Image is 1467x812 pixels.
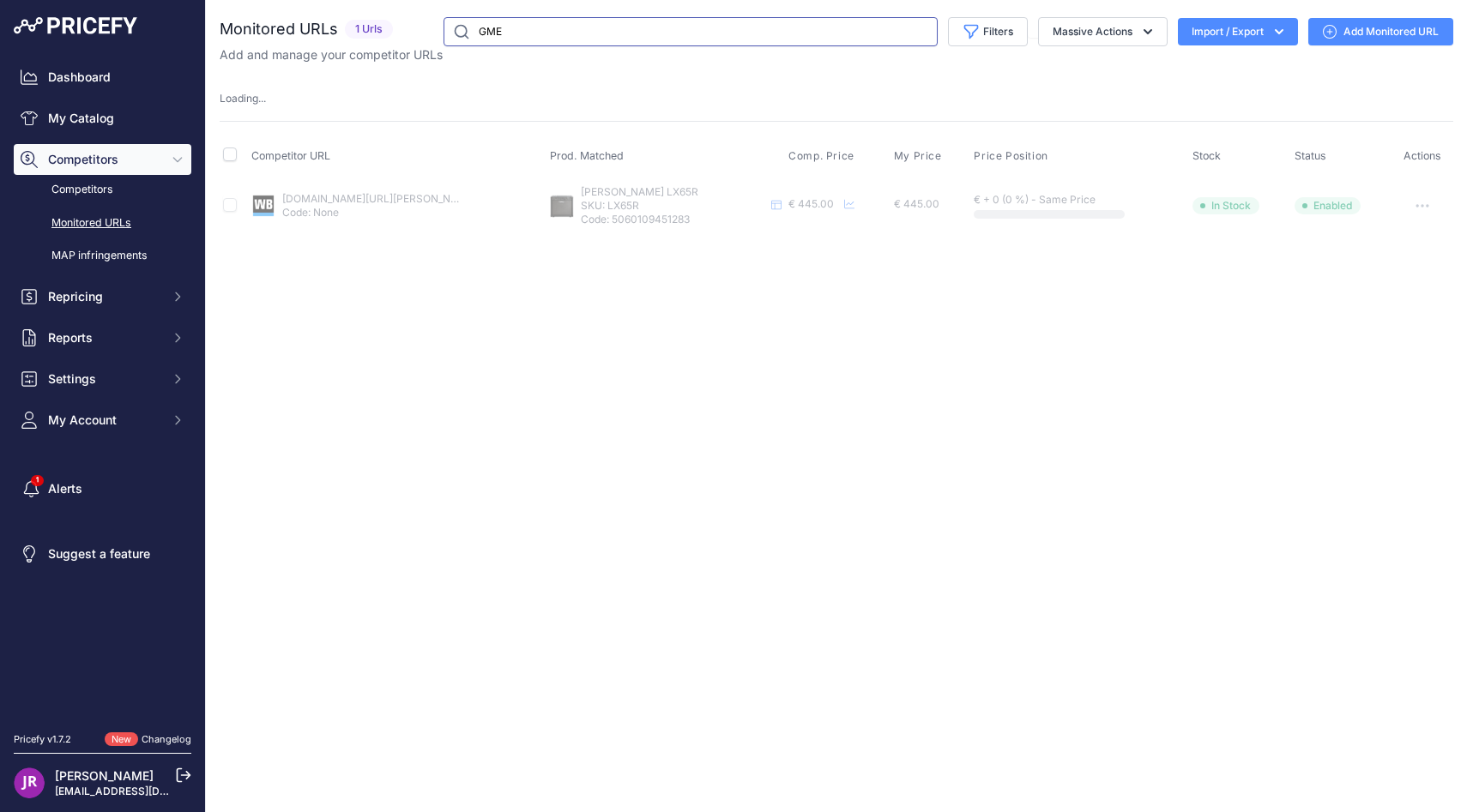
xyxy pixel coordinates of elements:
span: Loading [220,92,266,105]
p: Code: 5060109451283 [581,213,764,226]
span: € + 0 (0 %) - Same Price [974,193,1096,206]
span: Prod. Matched [550,149,624,162]
span: Competitor URL [251,149,330,162]
h2: Monitored URLs [220,17,338,41]
span: Status [1295,149,1326,162]
button: My Price [894,149,945,163]
span: [PERSON_NAME] LX65R [581,185,698,198]
button: My Account [14,405,191,436]
a: Changelog [142,733,191,745]
button: Comp. Price [788,149,858,163]
span: ... [258,92,266,105]
span: € 445.00 [894,197,939,210]
a: [PERSON_NAME] [55,768,154,783]
span: My Account [48,412,160,429]
a: Alerts [14,473,191,504]
button: Reports [14,322,191,353]
button: Price Position [974,149,1051,163]
span: Stock [1192,149,1221,162]
span: Comp. Price [788,149,854,163]
button: Import / Export [1178,18,1298,45]
p: Code: None [282,206,461,220]
a: Competitors [14,175,191,205]
span: Actions [1404,149,1441,162]
p: SKU: LX65R [581,199,764,213]
span: € 445.00 [788,197,834,210]
button: Filters [948,17,1028,46]
span: New [105,732,138,747]
span: Repricing [48,288,160,305]
input: Search [444,17,938,46]
span: My Price [894,149,942,163]
a: MAP infringements [14,241,191,271]
a: Monitored URLs [14,208,191,238]
span: Enabled [1295,197,1361,214]
button: Competitors [14,144,191,175]
a: [DOMAIN_NAME][URL][PERSON_NAME] [282,192,476,205]
a: Suggest a feature [14,538,191,569]
span: Competitors [48,151,160,168]
span: Reports [48,329,160,346]
span: In Stock [1192,197,1259,214]
a: Add Monitored URL [1308,18,1453,45]
a: [EMAIL_ADDRESS][DOMAIN_NAME] [55,785,234,797]
div: Pricefy v1.7.2 [14,732,71,747]
nav: Sidebar [14,62,191,712]
span: 1 Urls [345,20,393,39]
p: Add and manage your competitor URLs [220,46,443,63]
a: Dashboard [14,62,191,93]
span: Settings [48,370,160,388]
a: My Catalog [14,103,191,134]
button: Settings [14,364,191,394]
button: Repricing [14,281,191,312]
button: Massive Actions [1038,17,1168,46]
span: Price Position [974,149,1047,163]
img: Pricefy Logo [14,17,137,34]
